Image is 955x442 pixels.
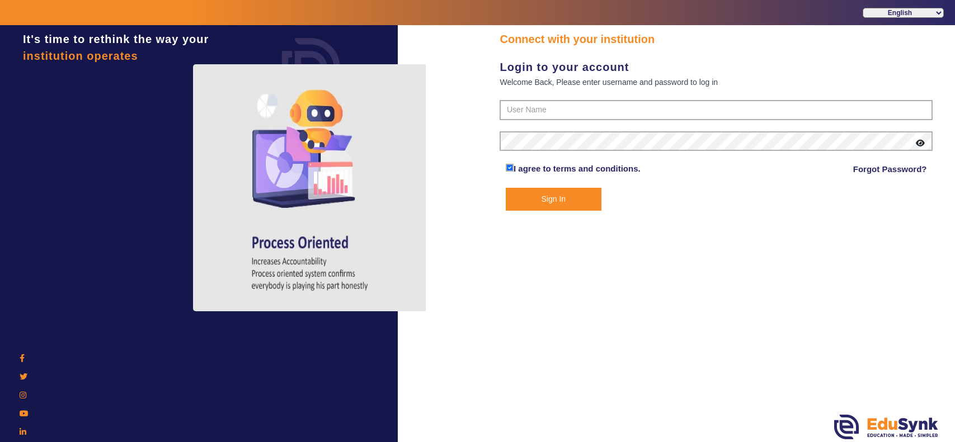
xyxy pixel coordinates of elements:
[500,59,933,75] div: Login to your account
[23,50,138,62] span: institution operates
[514,164,641,173] a: I agree to terms and conditions.
[23,33,209,45] span: It's time to rethink the way your
[506,188,601,211] button: Sign In
[853,163,927,176] a: Forgot Password?
[269,25,353,109] img: login.png
[500,75,933,89] div: Welcome Back, Please enter username and password to log in
[193,64,428,311] img: login4.png
[834,415,938,439] img: edusynk.png
[500,100,933,120] input: User Name
[500,31,933,47] div: Connect with your institution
